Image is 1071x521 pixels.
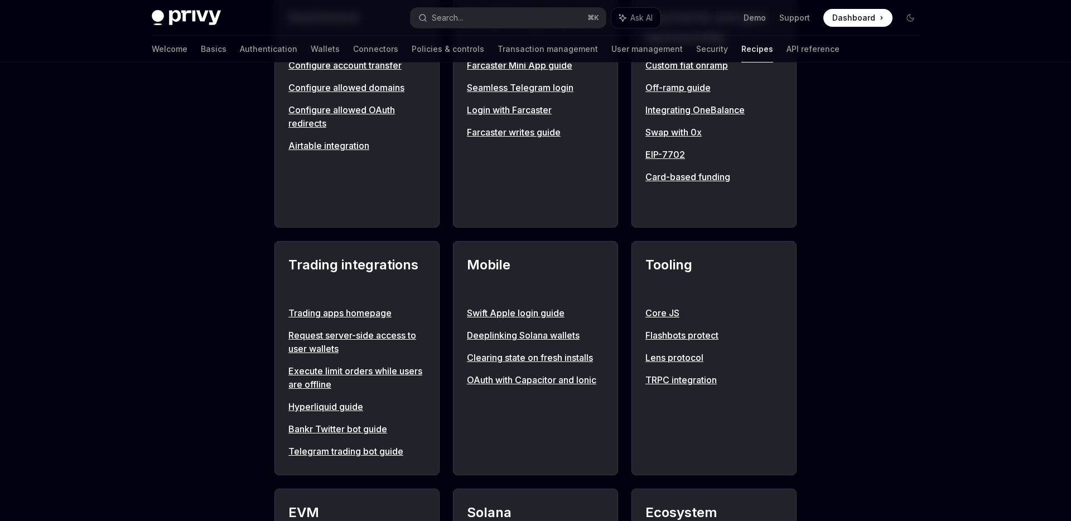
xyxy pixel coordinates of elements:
a: Connectors [353,36,398,62]
span: Dashboard [832,12,875,23]
a: Farcaster Mini App guide [467,59,604,72]
a: Clearing state on fresh installs [467,351,604,364]
a: Bankr Twitter bot guide [288,422,426,436]
a: Integrating OneBalance [645,103,783,117]
button: Ask AI [611,8,660,28]
a: Off-ramp guide [645,81,783,94]
button: Toggle dark mode [901,9,919,27]
a: Configure allowed OAuth redirects [288,103,426,130]
a: Recipes [741,36,773,62]
a: OAuth with Capacitor and Ionic [467,373,604,387]
a: Configure account transfer [288,59,426,72]
a: Basics [201,36,226,62]
a: Authentication [240,36,297,62]
h2: Tooling [645,255,783,295]
a: Swift Apple login guide [467,306,604,320]
span: Ask AI [630,12,653,23]
a: Support [779,12,810,23]
img: dark logo [152,10,221,26]
a: Welcome [152,36,187,62]
a: Demo [744,12,766,23]
div: Search... [432,11,463,25]
a: Airtable integration [288,139,426,152]
a: Lens protocol [645,351,783,364]
span: ⌘ K [587,13,599,22]
a: Wallets [311,36,340,62]
a: Hyperliquid guide [288,400,426,413]
a: EIP-7702 [645,148,783,161]
a: Dashboard [823,9,893,27]
a: Swap with 0x [645,126,783,139]
a: API reference [787,36,840,62]
a: Execute limit orders while users are offline [288,364,426,391]
a: Seamless Telegram login [467,81,604,94]
a: Configure allowed domains [288,81,426,94]
a: Farcaster writes guide [467,126,604,139]
a: User management [611,36,683,62]
a: Core JS [645,306,783,320]
h2: Trading integrations [288,255,426,295]
a: Login with Farcaster [467,103,604,117]
a: Deeplinking Solana wallets [467,329,604,342]
a: Policies & controls [412,36,484,62]
a: Card-based funding [645,170,783,184]
a: Custom fiat onramp [645,59,783,72]
a: Telegram trading bot guide [288,445,426,458]
a: Request server-side access to user wallets [288,329,426,355]
a: Security [696,36,728,62]
a: Transaction management [498,36,598,62]
h2: Mobile [467,255,604,295]
a: TRPC integration [645,373,783,387]
a: Trading apps homepage [288,306,426,320]
button: Search...⌘K [411,8,606,28]
a: Flashbots protect [645,329,783,342]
